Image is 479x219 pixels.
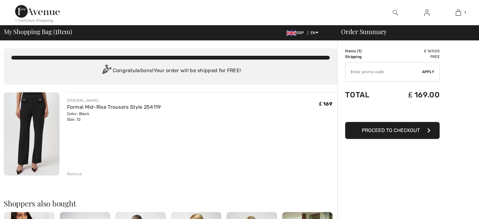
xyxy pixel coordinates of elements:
span: My Shopping Bag ( Item) [4,28,72,35]
span: 1 [358,49,360,53]
img: My Info [424,9,430,16]
h2: Shoppers also bought [4,199,337,207]
a: Formal Mid-Rise Trousers Style 254119 [67,104,161,110]
div: Color: Black Size: 12 [67,111,161,122]
div: Remove [67,171,83,177]
td: Items ( ) [345,48,386,54]
div: < Continue Shopping [15,18,53,23]
a: 1 [443,9,474,16]
span: 1 [55,27,57,35]
span: GBP [286,31,307,35]
span: Proceed to Checkout [362,127,420,133]
input: Promo code [345,62,422,81]
td: Total [345,84,386,106]
img: Congratulation2.svg [100,65,113,77]
td: Shipping [345,54,386,60]
div: Order Summary [334,28,475,35]
img: search the website [393,9,398,16]
a: Sign In [419,9,435,17]
button: Proceed to Checkout [345,122,440,139]
span: 1 [464,10,466,15]
span: ₤ 169 [319,101,332,107]
div: [PERSON_NAME] [67,98,161,103]
img: 1ère Avenue [15,5,60,18]
div: Congratulations! Your order will be shipped for FREE! [11,65,330,77]
td: ₤ 169.00 [386,48,440,54]
img: My Bag [456,9,461,16]
td: Free [386,54,440,60]
td: ₤ 169.00 [386,84,440,106]
span: Apply [422,69,435,75]
iframe: PayPal [345,106,440,120]
img: Formal Mid-Rise Trousers Style 254119 [4,92,60,176]
span: EN [311,31,318,35]
img: UK Pound [286,31,296,36]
